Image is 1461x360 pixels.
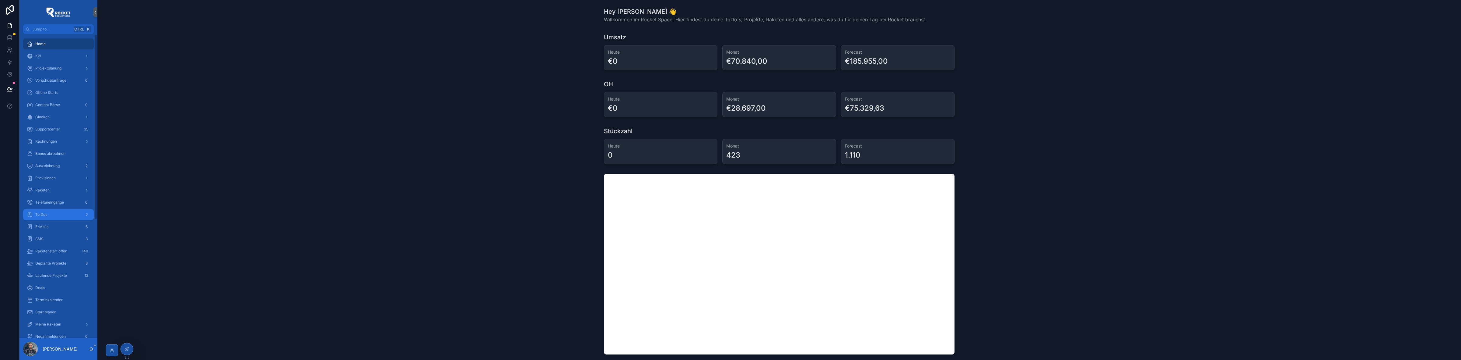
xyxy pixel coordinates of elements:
span: K [86,27,91,32]
h1: OH [604,80,613,88]
div: 6 [83,223,90,230]
a: Raketenstart offen140 [23,246,94,257]
div: 0 [83,199,90,206]
h1: Hey [PERSON_NAME] 👋 [604,7,927,16]
a: Offene Starts [23,87,94,98]
span: Content Börse [35,102,60,107]
h1: Stückzahl [604,127,632,135]
span: Glocken [35,115,50,119]
span: Start planen [35,310,56,315]
a: Supportcenter35 [23,124,94,135]
a: KPI [23,51,94,62]
span: Geplante Projekte [35,261,66,266]
a: To Dos [23,209,94,220]
div: €70.840,00 [726,56,767,66]
div: 0 [83,77,90,84]
a: SMS3 [23,233,94,244]
h1: Umsatz [604,33,626,41]
a: Deals [23,282,94,293]
span: Auszeichnung [35,163,60,168]
h3: Heute [608,96,713,102]
a: Bonus abrechnen [23,148,94,159]
span: Rechnungen [35,139,57,144]
a: Telefoneingänge0 [23,197,94,208]
div: 8 [83,260,90,267]
div: 423 [726,150,740,160]
a: Start planen [23,307,94,318]
a: Meine Raketen [23,319,94,330]
a: Auszeichnung2 [23,160,94,171]
div: 0 [83,101,90,109]
span: Provisionen [35,176,56,180]
a: Neuanmeldungen0 [23,331,94,342]
a: Terminkalender [23,294,94,305]
a: Glocken [23,112,94,123]
a: Geplante Projekte8 [23,258,94,269]
span: Telefoneingänge [35,200,64,205]
span: Vorschussanfrage [35,78,66,83]
span: Laufende Projekte [35,273,67,278]
a: Content Börse0 [23,99,94,110]
span: Jump to... [33,27,71,32]
span: Projektplanung [35,66,61,71]
h3: Monat [726,49,832,55]
span: E-Mails [35,224,48,229]
div: 0 [83,333,90,340]
div: €75.329,63 [845,103,884,113]
span: SMS [35,237,44,241]
div: scrollable content [19,34,97,338]
h3: Forecast [845,49,951,55]
div: 12 [83,272,90,279]
a: Rechnungen [23,136,94,147]
span: Terminkalender [35,298,63,302]
span: Raketenstart offen [35,249,67,254]
span: Neuanmeldungen [35,334,66,339]
a: E-Mails6 [23,221,94,232]
span: Supportcenter [35,127,60,132]
a: Laufende Projekte12 [23,270,94,281]
h3: Monat [726,143,832,149]
div: €28.697,00 [726,103,766,113]
div: €185.955,00 [845,56,888,66]
div: €0 [608,56,618,66]
a: Home [23,38,94,49]
span: To Dos [35,212,47,217]
a: Provisionen [23,173,94,184]
span: Home [35,41,46,46]
span: Bonus abrechnen [35,151,65,156]
p: [PERSON_NAME] [43,346,78,352]
div: 140 [80,248,90,255]
span: Offene Starts [35,90,58,95]
div: 0 [608,150,613,160]
h3: Heute [608,143,713,149]
span: Raketen [35,188,50,193]
a: Projektplanung [23,63,94,74]
span: Meine Raketen [35,322,61,327]
h3: Forecast [845,143,951,149]
span: Deals [35,285,45,290]
div: 35 [82,126,90,133]
span: KPI [35,54,41,59]
span: Willkommen im Rocket Space. Hier findest du deine ToDo´s, Projekte, Raketen und alles andere, was... [604,16,927,23]
img: App logo [46,7,71,17]
h3: Heute [608,49,713,55]
div: 3 [83,235,90,243]
h3: Forecast [845,96,951,102]
span: Ctrl [74,26,85,32]
div: €0 [608,103,618,113]
a: Raketen [23,185,94,196]
a: Vorschussanfrage0 [23,75,94,86]
div: 1.110 [845,150,860,160]
div: 2 [83,162,90,169]
h3: Monat [726,96,832,102]
button: Jump to...CtrlK [23,24,94,34]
